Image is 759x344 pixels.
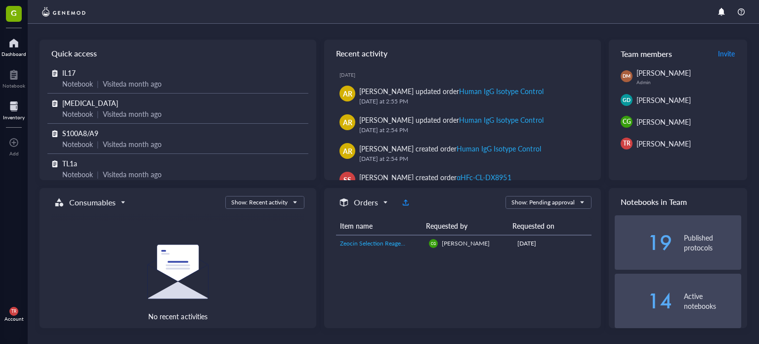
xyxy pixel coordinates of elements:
[457,144,541,153] div: Human IgG Isotype Control
[517,239,588,248] div: [DATE]
[615,293,672,309] div: 14
[1,35,26,57] a: Dashboard
[2,83,25,89] div: Notebook
[147,245,209,299] img: Empty state
[332,110,593,139] a: AR[PERSON_NAME] updated orderHuman IgG Isotype Control[DATE] at 2:54 PM
[97,139,99,149] div: |
[97,78,99,89] div: |
[343,146,352,156] span: AR
[62,78,93,89] div: Notebook
[609,40,747,67] div: Team members
[623,117,631,126] span: CG
[623,96,631,104] span: GD
[511,198,575,207] div: Show: Pending approval
[359,114,544,125] div: [PERSON_NAME] updated order
[324,40,601,67] div: Recent activity
[609,188,747,216] div: Notebooks in Team
[422,217,508,235] th: Requested by
[332,82,593,110] a: AR[PERSON_NAME] updated orderHuman IgG Isotype Control[DATE] at 2:55 PM
[11,6,17,19] span: G
[231,198,288,207] div: Show: Recent activity
[343,117,352,128] span: AR
[359,97,585,106] div: [DATE] at 2:55 PM
[636,117,691,127] span: [PERSON_NAME]
[615,235,672,250] div: 19
[97,169,99,180] div: |
[2,67,25,89] a: Notebook
[718,49,735,58] span: Invite
[3,98,25,120] a: Inventory
[459,115,543,125] div: Human IgG Isotype Control
[442,239,490,247] span: [PERSON_NAME]
[62,169,93,180] div: Notebook
[62,68,76,78] span: IL17
[359,143,541,154] div: [PERSON_NAME] created order
[636,139,691,148] span: [PERSON_NAME]
[636,79,741,85] div: Admin
[3,114,25,120] div: Inventory
[62,98,118,108] span: [MEDICAL_DATA]
[431,241,436,246] span: CG
[459,86,543,96] div: Human IgG Isotype Control
[340,239,421,248] a: Zeocin Selection Reagent
[684,291,741,311] div: Active notebooks
[717,46,735,61] button: Invite
[4,316,24,322] div: Account
[11,309,16,314] span: TR
[9,150,19,156] div: Add
[636,95,691,105] span: [PERSON_NAME]
[684,233,741,252] div: Published protocols
[62,158,77,168] span: TL1a
[103,108,162,119] div: Visited a month ago
[1,51,26,57] div: Dashboard
[69,197,116,208] h5: Consumables
[103,139,162,149] div: Visited a month ago
[359,154,585,164] div: [DATE] at 2:54 PM
[62,128,98,138] span: S100A8/A9
[40,40,316,67] div: Quick access
[359,125,585,135] div: [DATE] at 2:54 PM
[340,239,406,247] span: Zeocin Selection Reagent
[354,197,378,208] h5: Orders
[636,68,691,78] span: [PERSON_NAME]
[339,72,593,78] div: [DATE]
[40,6,88,18] img: genemod-logo
[103,169,162,180] div: Visited a month ago
[332,139,593,168] a: AR[PERSON_NAME] created orderHuman IgG Isotype Control[DATE] at 2:54 PM
[336,217,422,235] th: Item name
[343,88,352,99] span: AR
[359,86,544,97] div: [PERSON_NAME] updated order
[62,139,93,149] div: Notebook
[623,139,631,148] span: TR
[97,108,99,119] div: |
[62,108,93,119] div: Notebook
[103,78,162,89] div: Visited a month ago
[508,217,584,235] th: Requested on
[623,73,631,80] span: DM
